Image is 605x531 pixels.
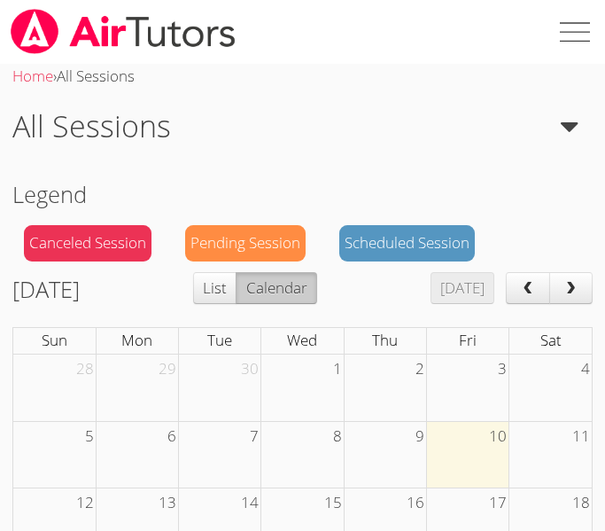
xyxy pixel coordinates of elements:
span: 28 [74,355,96,384]
span: Wed [287,330,317,350]
span: 17 [487,488,508,518]
div: Pending Session [185,225,306,262]
span: 4 [579,355,592,384]
span: 13 [157,488,178,518]
span: 12 [74,488,96,518]
span: 1 [331,355,344,384]
a: Home [12,66,53,86]
span: 16 [405,488,426,518]
span: 15 [322,488,344,518]
h2: [DATE] [12,272,80,306]
span: 8 [331,422,344,451]
span: Tue [207,330,232,350]
span: 2 [414,355,426,384]
button: [DATE] [430,272,494,304]
span: Thu [372,330,398,350]
button: next [549,272,593,304]
span: Sat [540,330,562,350]
span: 18 [570,488,592,518]
span: 14 [239,488,260,518]
span: 10 [487,422,508,451]
span: 30 [239,355,260,384]
span: 9 [414,422,426,451]
div: Scheduled Session [339,225,475,262]
h1: All Sessions [12,104,171,149]
img: airtutors_banner-c4298cdbf04f3fff15de1276eac7730deb9818008684d7c2e4769d2f7ddbe033.png [9,9,237,54]
div: › [12,64,593,90]
button: prev [506,272,550,304]
h2: Legend [12,177,593,211]
div: Canceled Session [24,225,151,262]
span: 29 [157,355,178,384]
span: 3 [496,355,508,384]
span: 11 [570,422,592,451]
span: 7 [248,422,260,451]
span: Sun [42,330,67,350]
span: Mon [121,330,152,350]
span: All Sessions [57,66,135,86]
button: List [193,272,237,304]
span: 5 [83,422,96,451]
button: Calendar [236,272,316,304]
span: 6 [166,422,178,451]
span: Fri [459,330,477,350]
